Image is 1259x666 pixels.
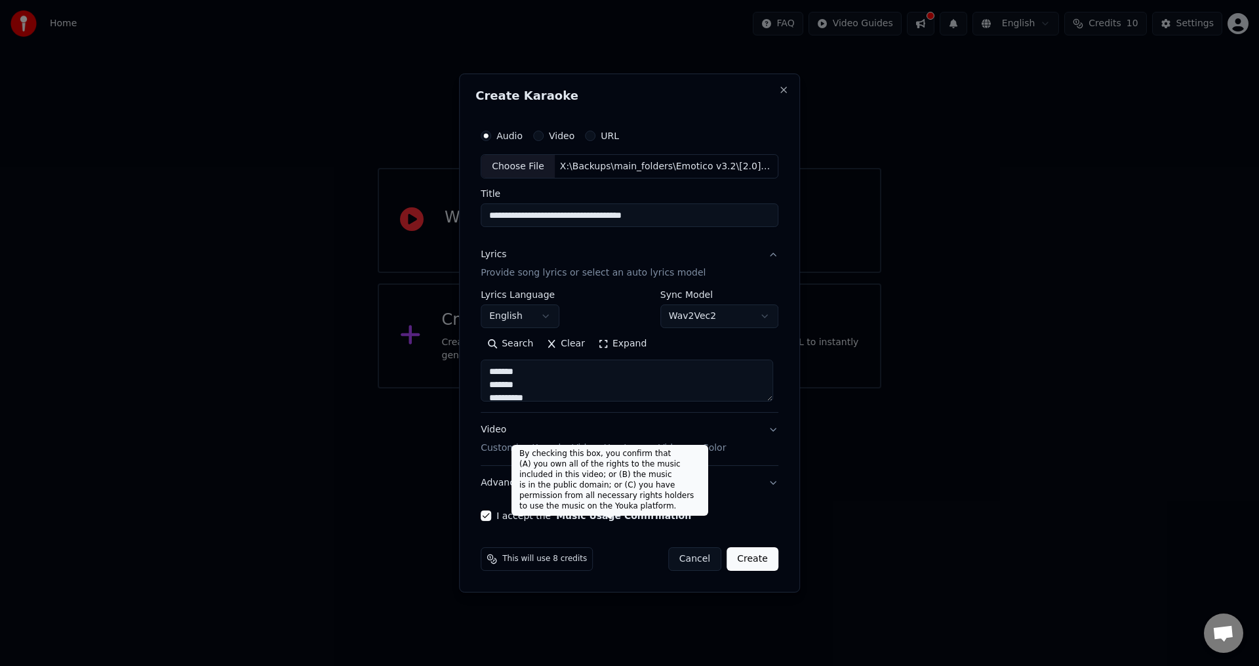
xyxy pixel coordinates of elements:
[481,291,778,413] div: LyricsProvide song lyrics or select an auto lyrics model
[481,334,540,355] button: Search
[475,90,784,102] h2: Create Karaoke
[502,554,587,564] span: This will use 8 credits
[481,413,778,466] button: VideoCustomize Karaoke Video: Use Image, Video, or Color
[481,238,778,291] button: LyricsProvide song lyrics or select an auto lyrics model
[556,511,691,520] button: I accept the
[481,466,778,500] button: Advanced
[540,334,591,355] button: Clear
[481,190,778,199] label: Title
[496,131,523,140] label: Audio
[496,511,691,520] label: I accept the
[601,131,619,140] label: URL
[549,131,574,140] label: Video
[481,424,726,455] div: Video
[668,547,721,571] button: Cancel
[727,547,778,571] button: Create
[511,445,708,516] div: By checking this box, you confirm that (A) you own all of the rights to the music included in thi...
[481,267,706,280] p: Provide song lyrics or select an auto lyrics model
[591,334,653,355] button: Expand
[481,249,506,262] div: Lyrics
[481,155,555,178] div: Choose File
[481,442,726,455] p: Customize Karaoke Video: Use Image, Video, or Color
[555,160,778,173] div: X:\Backups\main_folders\Emotico v3.2\[2.0] Images\2025\music_2025\The Contortionist - Clairvoyant...
[481,291,559,300] label: Lyrics Language
[660,291,778,300] label: Sync Model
